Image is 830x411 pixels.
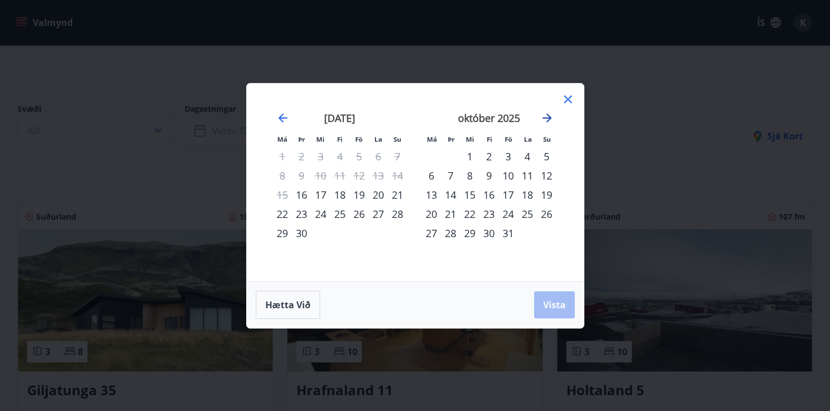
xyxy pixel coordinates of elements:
[388,147,407,166] td: Not available. sunnudagur, 7. september 2025
[422,224,441,243] td: Choose mánudagur, 27. október 2025 as your check-in date. It’s available.
[479,185,499,204] div: 16
[292,204,311,224] div: 23
[487,135,492,143] small: Fi
[330,204,350,224] div: 25
[537,204,556,224] div: 26
[330,147,350,166] td: Not available. fimmtudagur, 4. september 2025
[499,224,518,243] div: 31
[518,147,537,166] td: Choose laugardagur, 4. október 2025 as your check-in date. It’s available.
[273,147,292,166] td: Not available. mánudagur, 1. september 2025
[441,185,460,204] div: 14
[374,135,382,143] small: La
[350,185,369,204] td: Choose föstudagur, 19. september 2025 as your check-in date. It’s available.
[427,135,437,143] small: Má
[422,166,441,185] div: 6
[273,204,292,224] div: 22
[388,204,407,224] td: Choose sunnudagur, 28. september 2025 as your check-in date. It’s available.
[355,135,362,143] small: Fö
[479,147,499,166] div: 2
[441,166,460,185] td: Choose þriðjudagur, 7. október 2025 as your check-in date. It’s available.
[518,185,537,204] div: 18
[518,147,537,166] div: 4
[369,185,388,204] td: Choose laugardagur, 20. september 2025 as your check-in date. It’s available.
[273,204,292,224] td: Choose mánudagur, 22. september 2025 as your check-in date. It’s available.
[460,166,479,185] td: Choose miðvikudagur, 8. október 2025 as your check-in date. It’s available.
[350,166,369,185] td: Not available. föstudagur, 12. september 2025
[460,204,479,224] td: Choose miðvikudagur, 22. október 2025 as your check-in date. It’s available.
[276,111,290,125] div: Move backward to switch to the previous month.
[479,204,499,224] td: Choose fimmtudagur, 23. október 2025 as your check-in date. It’s available.
[499,185,518,204] div: 17
[460,224,479,243] div: 29
[311,185,330,204] div: 17
[499,166,518,185] td: Choose föstudagur, 10. október 2025 as your check-in date. It’s available.
[460,147,479,166] td: Choose miðvikudagur, 1. október 2025 as your check-in date. It’s available.
[441,224,460,243] div: 28
[298,135,305,143] small: Þr
[543,135,551,143] small: Su
[388,185,407,204] div: 21
[441,166,460,185] div: 7
[324,111,355,125] strong: [DATE]
[499,185,518,204] td: Choose föstudagur, 17. október 2025 as your check-in date. It’s available.
[273,185,292,204] td: Not available. mánudagur, 15. september 2025
[350,185,369,204] div: 19
[388,166,407,185] td: Not available. sunnudagur, 14. september 2025
[277,135,287,143] small: Má
[537,166,556,185] td: Choose sunnudagur, 12. október 2025 as your check-in date. It’s available.
[292,185,311,204] td: Choose þriðjudagur, 16. september 2025 as your check-in date. It’s available.
[537,185,556,204] td: Choose sunnudagur, 19. október 2025 as your check-in date. It’s available.
[499,204,518,224] td: Choose föstudagur, 24. október 2025 as your check-in date. It’s available.
[460,204,479,224] div: 22
[422,204,441,224] div: 20
[292,204,311,224] td: Choose þriðjudagur, 23. september 2025 as your check-in date. It’s available.
[460,185,479,204] td: Choose miðvikudagur, 15. október 2025 as your check-in date. It’s available.
[388,204,407,224] div: 28
[537,185,556,204] div: 19
[369,204,388,224] div: 27
[448,135,455,143] small: Þr
[518,204,537,224] div: 25
[369,204,388,224] td: Choose laugardagur, 27. september 2025 as your check-in date. It’s available.
[369,166,388,185] td: Not available. laugardagur, 13. september 2025
[479,185,499,204] td: Choose fimmtudagur, 16. október 2025 as your check-in date. It’s available.
[273,224,292,243] div: 29
[337,135,343,143] small: Fi
[350,204,369,224] td: Choose föstudagur, 26. september 2025 as your check-in date. It’s available.
[273,224,292,243] td: Choose mánudagur, 29. september 2025 as your check-in date. It’s available.
[479,224,499,243] div: 30
[518,204,537,224] td: Choose laugardagur, 25. október 2025 as your check-in date. It’s available.
[518,166,537,185] td: Choose laugardagur, 11. október 2025 as your check-in date. It’s available.
[292,224,311,243] td: Choose þriðjudagur, 30. september 2025 as your check-in date. It’s available.
[292,224,311,243] div: 30
[316,135,325,143] small: Mi
[499,204,518,224] div: 24
[350,204,369,224] div: 26
[505,135,512,143] small: Fö
[350,147,369,166] td: Not available. föstudagur, 5. september 2025
[537,204,556,224] td: Choose sunnudagur, 26. október 2025 as your check-in date. It’s available.
[479,147,499,166] td: Choose fimmtudagur, 2. október 2025 as your check-in date. It’s available.
[479,166,499,185] div: 9
[292,147,311,166] td: Not available. þriðjudagur, 2. september 2025
[537,166,556,185] div: 12
[311,147,330,166] td: Not available. miðvikudagur, 3. september 2025
[479,204,499,224] div: 23
[369,185,388,204] div: 20
[388,185,407,204] td: Choose sunnudagur, 21. september 2025 as your check-in date. It’s available.
[311,166,330,185] td: Not available. miðvikudagur, 10. september 2025
[422,204,441,224] td: Choose mánudagur, 20. október 2025 as your check-in date. It’s available.
[292,185,311,204] div: 16
[499,224,518,243] td: Choose föstudagur, 31. október 2025 as your check-in date. It’s available.
[441,185,460,204] td: Choose þriðjudagur, 14. október 2025 as your check-in date. It’s available.
[441,224,460,243] td: Choose þriðjudagur, 28. október 2025 as your check-in date. It’s available.
[422,166,441,185] td: Choose mánudagur, 6. október 2025 as your check-in date. It’s available.
[460,185,479,204] div: 15
[460,166,479,185] div: 8
[311,185,330,204] td: Choose miðvikudagur, 17. september 2025 as your check-in date. It’s available.
[256,291,320,319] button: Hætta við
[518,185,537,204] td: Choose laugardagur, 18. október 2025 as your check-in date. It’s available.
[537,147,556,166] div: 5
[466,135,474,143] small: Mi
[273,166,292,185] td: Not available. mánudagur, 8. september 2025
